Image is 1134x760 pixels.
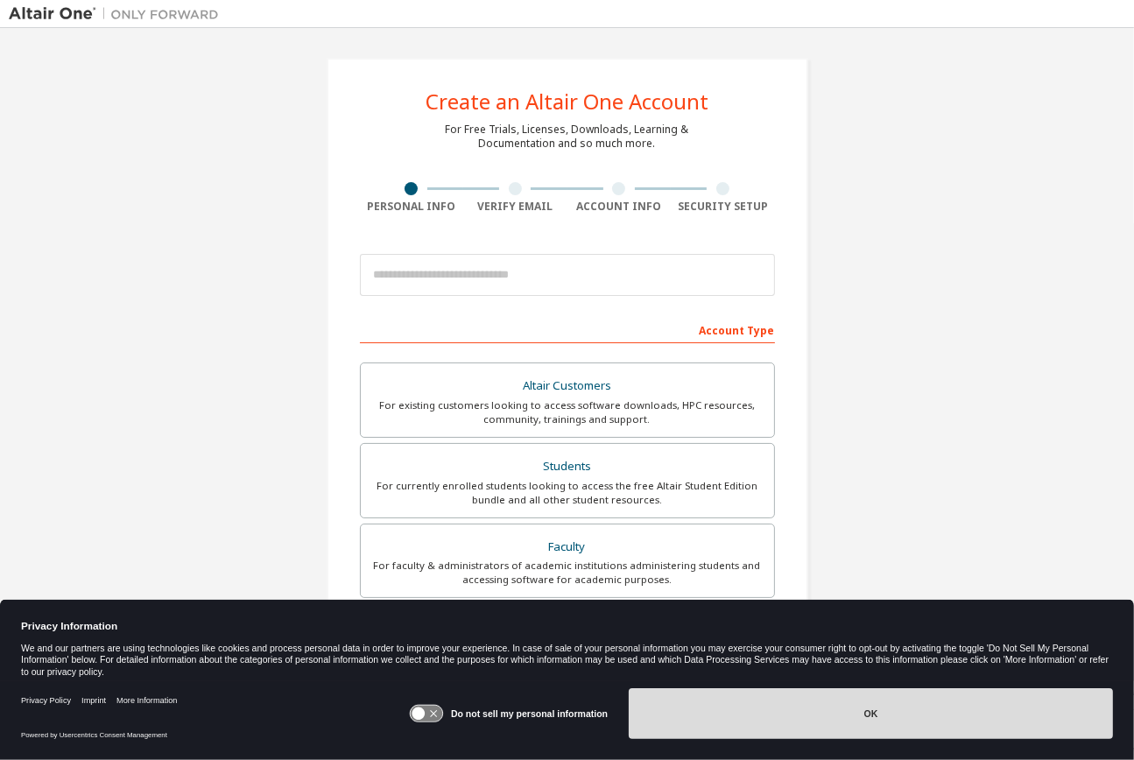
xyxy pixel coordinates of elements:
[371,398,764,426] div: For existing customers looking to access software downloads, HPC resources, community, trainings ...
[463,200,567,214] div: Verify Email
[371,559,764,587] div: For faculty & administrators of academic institutions administering students and accessing softwa...
[446,123,689,151] div: For Free Trials, Licenses, Downloads, Learning & Documentation and so much more.
[671,200,775,214] div: Security Setup
[371,535,764,559] div: Faculty
[567,200,672,214] div: Account Info
[371,454,764,479] div: Students
[371,374,764,398] div: Altair Customers
[371,479,764,507] div: For currently enrolled students looking to access the free Altair Student Edition bundle and all ...
[360,315,775,343] div: Account Type
[9,5,228,23] img: Altair One
[360,200,464,214] div: Personal Info
[426,91,708,112] div: Create an Altair One Account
